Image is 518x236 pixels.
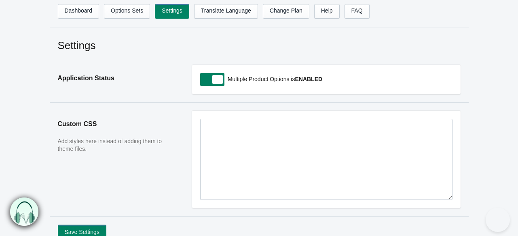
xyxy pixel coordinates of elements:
p: Multiple Product Options is [226,73,452,85]
b: ENABLED [295,76,322,82]
a: Dashboard [58,4,99,19]
h2: Custom CSS [58,111,176,137]
p: Add styles here instead of adding them to theme files. [58,137,176,153]
h2: Settings [58,38,461,53]
a: Settings [155,4,189,19]
h2: Application Status [58,65,176,92]
a: Change Plan [263,4,309,19]
a: Help [314,4,340,19]
a: Translate Language [194,4,258,19]
iframe: Toggle Customer Support [486,208,510,232]
img: bxm.png [11,198,39,226]
a: FAQ [345,4,370,19]
a: Options Sets [104,4,150,19]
